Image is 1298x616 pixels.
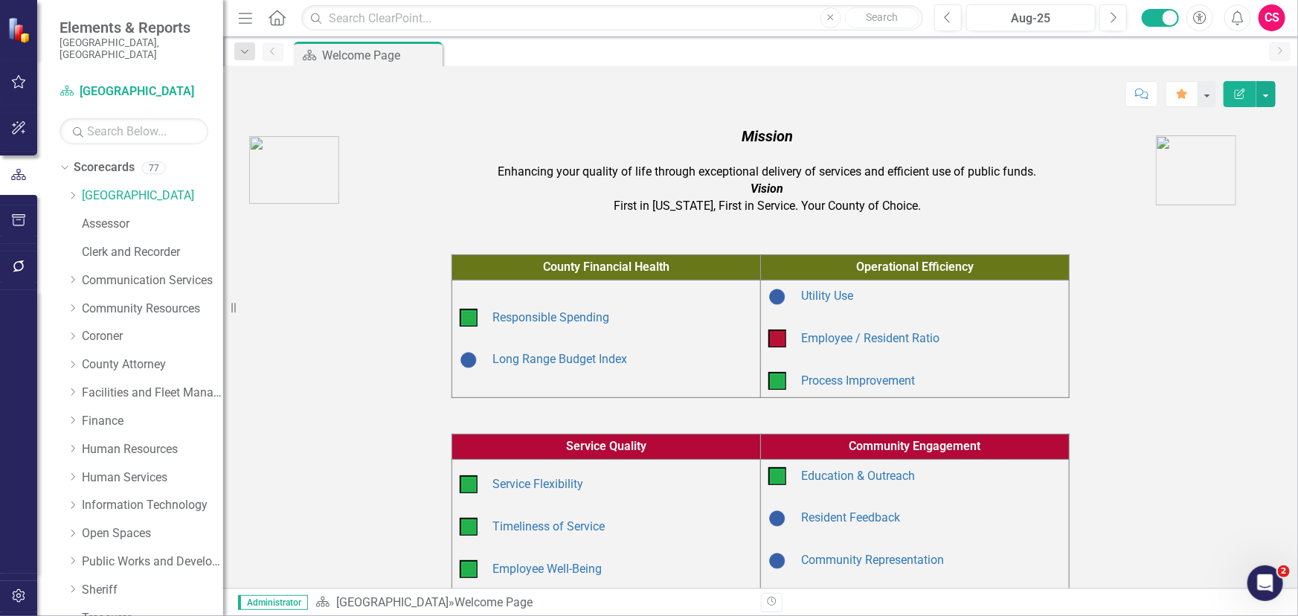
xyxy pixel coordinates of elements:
a: Human Resources [82,441,223,458]
div: Aug-25 [971,10,1091,28]
img: Baselining [768,288,786,306]
a: Facilities and Fleet Management [82,385,223,402]
button: Search [845,7,919,28]
a: Open Spaces [82,525,223,542]
a: Utility Use [801,289,853,303]
img: On Target [460,560,478,578]
a: Sheriff [82,582,223,599]
a: Community Representation [801,553,944,567]
a: Education & Outreach [801,469,915,483]
span: Administrator [238,595,308,610]
a: Assessor [82,216,223,233]
div: 77 [142,161,166,174]
img: On Target [460,309,478,327]
iframe: Intercom live chat [1247,565,1283,601]
a: Employee Well-Being [492,562,602,576]
a: [GEOGRAPHIC_DATA] [60,83,208,100]
img: Baselining [768,510,786,527]
div: Welcome Page [454,595,533,609]
span: Operational Efficiency [856,260,974,274]
a: Service Flexibility [492,477,583,491]
a: Responsible Spending [492,310,609,324]
img: AA%20logo.png [1156,135,1236,205]
a: Human Services [82,469,223,487]
img: Baselining [460,351,478,369]
a: County Attorney [82,356,223,373]
a: Finance [82,413,223,430]
small: [GEOGRAPHIC_DATA], [GEOGRAPHIC_DATA] [60,36,208,61]
span: Community Engagement [849,439,981,453]
em: Mission [742,127,793,145]
img: On Target [460,475,478,493]
div: » [315,594,750,612]
img: ClearPoint Strategy [7,16,33,42]
span: Elements & Reports [60,19,208,36]
img: AC_Logo.png [249,136,339,204]
img: On Target [460,518,478,536]
img: On Target [768,372,786,390]
a: Resident Feedback [801,510,900,524]
span: Service Quality [566,439,646,453]
img: Baselining [768,552,786,570]
span: Search [866,11,898,23]
em: Vision [751,182,784,196]
a: Coroner [82,328,223,345]
a: [GEOGRAPHIC_DATA] [336,595,449,609]
input: Search ClearPoint... [301,5,922,31]
a: Process Improvement [801,373,915,388]
img: Below Plan [768,330,786,347]
a: Employee / Resident Ratio [801,331,939,345]
span: 2 [1278,565,1290,577]
a: Public Works and Development [82,554,223,571]
a: Timeliness of Service [492,519,605,533]
td: Enhancing your quality of life through exceptional delivery of services and efficient use of publ... [383,122,1152,219]
button: Aug-25 [966,4,1096,31]
a: Communication Services [82,272,223,289]
input: Search Below... [60,118,208,144]
img: On Target [768,467,786,485]
a: Long Range Budget Index [492,352,627,366]
a: Scorecards [74,159,135,176]
a: Information Technology [82,497,223,514]
a: [GEOGRAPHIC_DATA] [82,187,223,205]
button: CS [1259,4,1285,31]
a: Clerk and Recorder [82,244,223,261]
span: County Financial Health [543,260,669,274]
div: Welcome Page [322,46,439,65]
a: Community Resources [82,301,223,318]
